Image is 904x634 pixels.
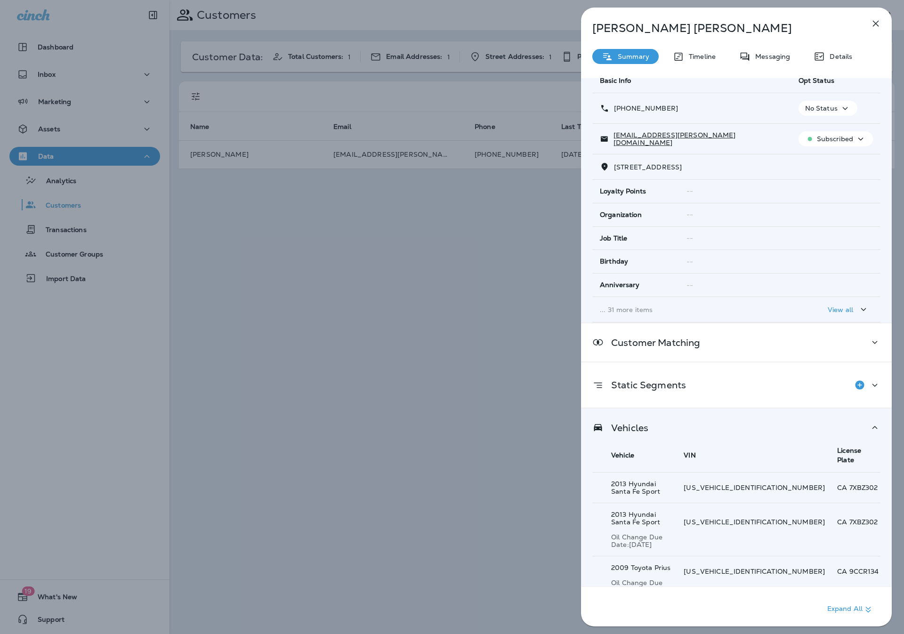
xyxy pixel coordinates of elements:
[604,339,700,346] p: Customer Matching
[611,579,671,594] p: Oil Change Due Date: [DATE]
[837,568,880,575] p: CA 9CCR134
[609,104,678,112] p: [PHONE_NUMBER]
[604,381,686,389] p: Static Segments
[600,76,631,85] span: Basic Info
[684,451,695,459] span: VIN
[631,563,653,572] span: Toyota
[825,53,852,60] p: Details
[850,376,869,394] button: Add to Static Segment
[609,131,783,146] p: [EMAIL_ADDRESS][PERSON_NAME][DOMAIN_NAME]
[600,281,640,289] span: Anniversary
[654,563,671,572] span: Prius
[828,306,853,313] p: View all
[686,281,693,289] span: --
[600,234,627,242] span: Job Title
[611,480,671,495] p: 2013
[817,135,853,143] p: Subscribed
[823,601,878,618] button: Expand All
[611,533,671,548] p: Oil Change Due Date: [DATE]
[686,187,693,195] span: --
[604,424,648,432] p: Vehicles
[799,76,834,85] span: Opt Status
[611,564,671,571] p: 2009
[686,257,693,266] span: --
[684,484,825,491] p: [US_VEHICLE_IDENTIFICATION_NUMBER]
[600,187,646,195] span: Loyalty Points
[684,568,825,575] p: [US_VEHICLE_IDENTIFICATION_NUMBER]
[684,518,825,526] p: [US_VEHICLE_IDENTIFICATION_NUMBER]
[686,210,693,219] span: --
[837,446,861,464] span: License Plate
[611,487,660,496] span: Santa Fe Sport
[611,451,634,459] span: Vehicle
[827,604,874,615] p: Expand All
[613,53,649,60] p: Summary
[837,518,880,526] p: CA 7XBZ302
[614,163,682,171] span: [STREET_ADDRESS]
[611,518,660,526] span: Santa Fe Sport
[837,484,880,491] p: CA 7XBZ302
[600,306,783,313] p: ... 31 more items
[600,211,642,219] span: Organization
[686,234,693,242] span: --
[592,22,849,35] p: [PERSON_NAME] [PERSON_NAME]
[805,104,838,112] p: No Status
[824,301,873,318] button: View all
[684,53,716,60] p: Timeline
[629,480,656,488] span: Hyundai
[629,510,656,519] span: Hyundai
[751,53,790,60] p: Messaging
[799,101,857,116] button: No Status
[799,131,873,146] button: Subscribed
[600,257,628,265] span: Birthday
[611,511,671,526] p: 2013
